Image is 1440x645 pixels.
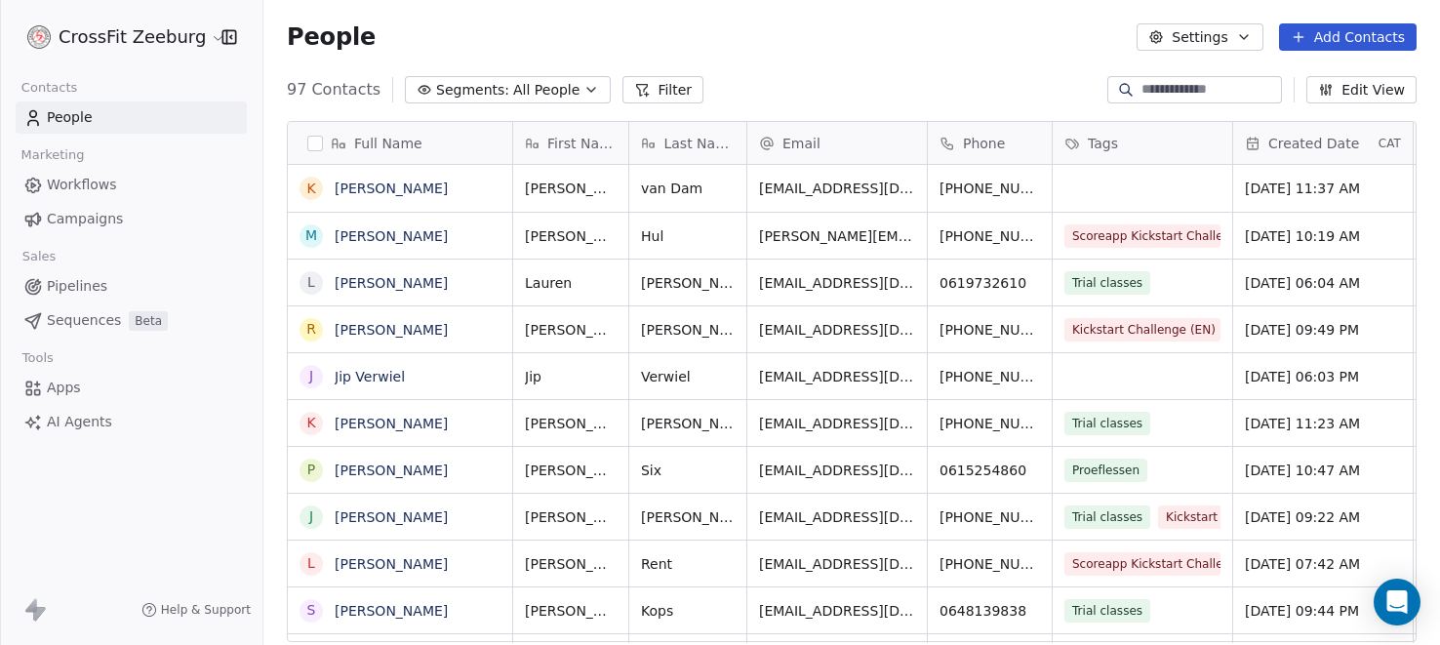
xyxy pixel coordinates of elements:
div: L [307,553,315,574]
div: grid [288,165,513,643]
div: First Name [513,122,628,164]
a: [PERSON_NAME] [335,463,448,478]
span: Proeflessen [1064,459,1147,482]
span: Tags [1088,134,1118,153]
span: 0619732610 [940,273,1040,293]
span: [DATE] 11:23 AM [1245,414,1401,433]
div: J [309,506,313,527]
span: Trial classes [1064,271,1150,295]
span: Trial classes [1064,505,1150,529]
span: [EMAIL_ADDRESS][DOMAIN_NAME] [759,461,915,480]
span: CrossFit Zeeburg [59,24,206,50]
span: Segments: [436,80,509,101]
div: K [306,413,315,433]
a: SequencesBeta [16,304,247,337]
span: [PERSON_NAME] [641,320,735,340]
span: [DATE] 09:49 PM [1245,320,1401,340]
button: Add Contacts [1279,23,1417,51]
span: [PERSON_NAME] [525,179,617,198]
div: Open Intercom Messenger [1374,579,1420,625]
a: [PERSON_NAME] [335,181,448,196]
div: R [306,319,316,340]
span: Verwiel [641,367,735,386]
span: [PHONE_NUMBER] [940,414,1040,433]
button: Edit View [1306,76,1417,103]
span: [DATE] 09:44 PM [1245,601,1401,621]
span: Full Name [354,134,422,153]
a: [PERSON_NAME] [335,509,448,525]
span: Rent [641,554,735,574]
span: Kops [641,601,735,621]
span: [DATE] 09:22 AM [1245,507,1401,527]
span: Contacts [13,73,86,102]
span: [PERSON_NAME] [641,273,735,293]
span: Sequences [47,310,121,331]
div: Last Name [629,122,746,164]
span: [DATE] 06:04 AM [1245,273,1401,293]
div: K [306,179,315,199]
span: [PERSON_NAME] [525,601,617,621]
span: Apps [47,378,81,398]
span: Marketing [13,141,93,170]
span: Campaigns [47,209,123,229]
span: [EMAIL_ADDRESS][DOMAIN_NAME] [759,179,915,198]
div: Full Name [288,122,512,164]
div: S [307,600,316,621]
a: AI Agents [16,406,247,438]
span: van Dam [641,179,735,198]
a: People [16,101,247,134]
span: [EMAIL_ADDRESS][DOMAIN_NAME] [759,507,915,527]
div: L [307,272,315,293]
span: [PHONE_NUMBER] [940,367,1040,386]
span: Hul [641,226,735,246]
span: [PERSON_NAME] [525,461,617,480]
span: Kickstart Challenge (EN) [1064,318,1220,342]
a: Campaigns [16,203,247,235]
a: Jip Verwiel [335,369,405,384]
span: Created Date [1268,134,1359,153]
span: [PHONE_NUMBER] [940,554,1040,574]
span: 97 Contacts [287,78,380,101]
div: P [307,460,315,480]
span: Scoreapp Kickstart Challenge [1064,224,1220,248]
span: [PHONE_NUMBER] [940,179,1040,198]
div: Created DateCAT [1233,122,1413,164]
a: Pipelines [16,270,247,302]
span: [PERSON_NAME] [641,414,735,433]
span: [PERSON_NAME] [525,414,617,433]
span: Trial classes [1064,412,1150,435]
span: [PHONE_NUMBER] [940,507,1040,527]
div: J [309,366,313,386]
span: [EMAIL_ADDRESS][DOMAIN_NAME] [759,273,915,293]
span: Lauren [525,273,617,293]
span: [PERSON_NAME] [525,554,617,574]
div: Tags [1053,122,1232,164]
a: [PERSON_NAME] [335,275,448,291]
span: [PHONE_NUMBER] [940,320,1040,340]
span: [EMAIL_ADDRESS][DOMAIN_NAME] [759,554,915,574]
span: [EMAIL_ADDRESS][DOMAIN_NAME] [759,320,915,340]
a: [PERSON_NAME] [335,416,448,431]
span: Phone [963,134,1005,153]
span: [DATE] 06:03 PM [1245,367,1401,386]
span: Scoreapp Kickstart Challenge [1064,552,1220,576]
span: [DATE] 07:42 AM [1245,554,1401,574]
a: Workflows [16,169,247,201]
a: [PERSON_NAME] [335,322,448,338]
span: [EMAIL_ADDRESS][DOMAIN_NAME] [759,601,915,621]
span: Workflows [47,175,117,195]
span: [DATE] 10:19 AM [1245,226,1401,246]
span: Help & Support [161,602,251,618]
img: logo%20website.jpg [27,25,51,49]
a: Apps [16,372,247,404]
span: Pipelines [47,276,107,297]
span: [PHONE_NUMBER] [940,226,1040,246]
span: AI Agents [47,412,112,432]
span: All People [513,80,580,101]
span: [DATE] 11:37 AM [1245,179,1401,198]
span: People [287,22,376,52]
span: [PERSON_NAME][EMAIL_ADDRESS][DOMAIN_NAME] [759,226,915,246]
span: [PERSON_NAME] [525,226,617,246]
a: [PERSON_NAME] [335,556,448,572]
div: M [305,225,317,246]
